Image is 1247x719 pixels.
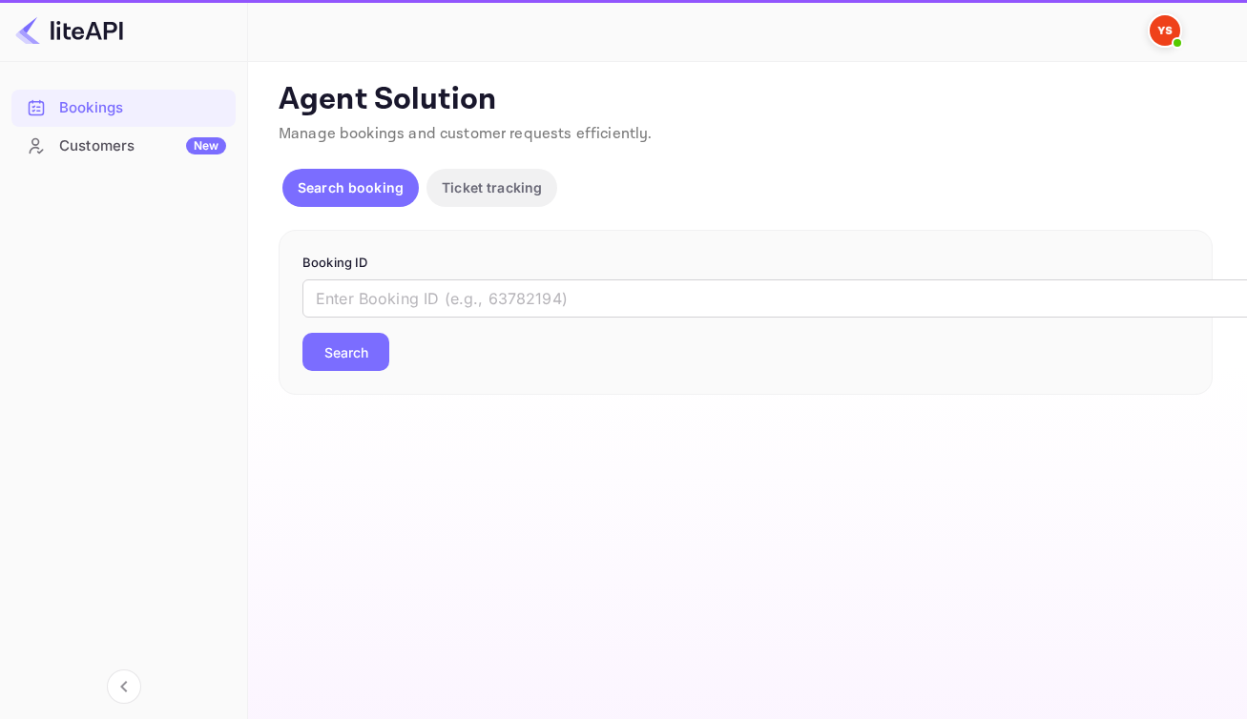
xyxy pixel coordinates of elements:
[11,128,236,165] div: CustomersNew
[302,333,389,371] button: Search
[442,177,542,197] p: Ticket tracking
[11,90,236,127] div: Bookings
[15,15,123,46] img: LiteAPI logo
[298,177,404,197] p: Search booking
[186,137,226,154] div: New
[107,669,141,704] button: Collapse navigation
[279,124,653,144] span: Manage bookings and customer requests efficiently.
[59,135,226,157] div: Customers
[1150,15,1180,46] img: Yandex Support
[11,128,236,163] a: CustomersNew
[279,81,1213,119] p: Agent Solution
[11,90,236,125] a: Bookings
[302,254,1189,273] p: Booking ID
[59,97,226,119] div: Bookings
